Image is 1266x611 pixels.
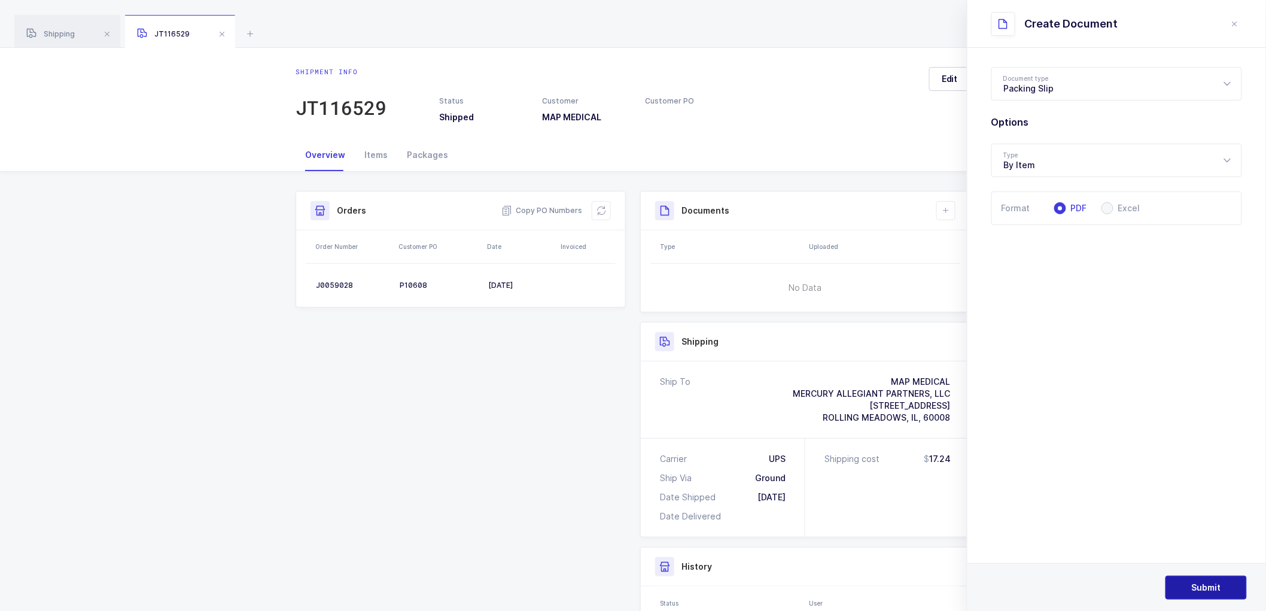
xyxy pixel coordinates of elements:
[991,115,1242,129] h2: Options
[501,205,582,217] button: Copy PO Numbers
[400,281,479,290] div: P10608
[793,376,950,388] div: MAP MEDICAL
[137,29,190,38] span: JT116529
[337,205,366,217] h3: Orders
[542,96,631,107] div: Customer
[397,139,458,171] div: Packages
[660,376,690,424] div: Ship To
[646,96,734,107] div: Customer PO
[1192,582,1221,594] span: Submit
[681,561,712,573] h3: History
[809,598,957,608] div: User
[1165,576,1247,600] button: Submit
[924,453,951,465] span: 17.24
[809,242,957,251] div: Uploaded
[542,111,631,123] h3: MAP MEDICAL
[757,491,786,503] div: [DATE]
[296,67,387,77] div: Shipment info
[1113,204,1140,212] span: Excel
[823,412,950,422] span: ROLLING MEADOWS, IL, 60008
[660,472,696,484] div: Ship Via
[769,453,786,465] div: UPS
[315,242,391,251] div: Order Number
[660,453,692,465] div: Carrier
[660,491,720,503] div: Date Shipped
[439,96,528,107] div: Status
[755,472,786,484] div: Ground
[824,453,884,465] div: Shipping cost
[942,73,958,85] span: Edit
[439,111,528,123] h3: Shipped
[660,242,802,251] div: Type
[660,598,802,608] div: Status
[660,510,726,522] div: Date Delivered
[487,242,553,251] div: Date
[1066,204,1087,212] span: PDF
[561,242,612,251] div: Invoiced
[316,281,390,290] div: J0059028
[681,336,719,348] h3: Shipping
[1228,17,1242,31] button: close drawer
[929,67,970,91] button: Edit
[296,139,355,171] div: Overview
[793,388,950,400] div: MERCURY ALLEGIANT PARTNERS, LLC
[793,400,950,412] div: [STREET_ADDRESS]
[398,242,480,251] div: Customer PO
[488,281,552,290] div: [DATE]
[355,139,397,171] div: Items
[728,270,883,306] span: No Data
[1025,17,1118,31] div: Create Document
[681,205,729,217] h3: Documents
[26,29,75,38] span: Shipping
